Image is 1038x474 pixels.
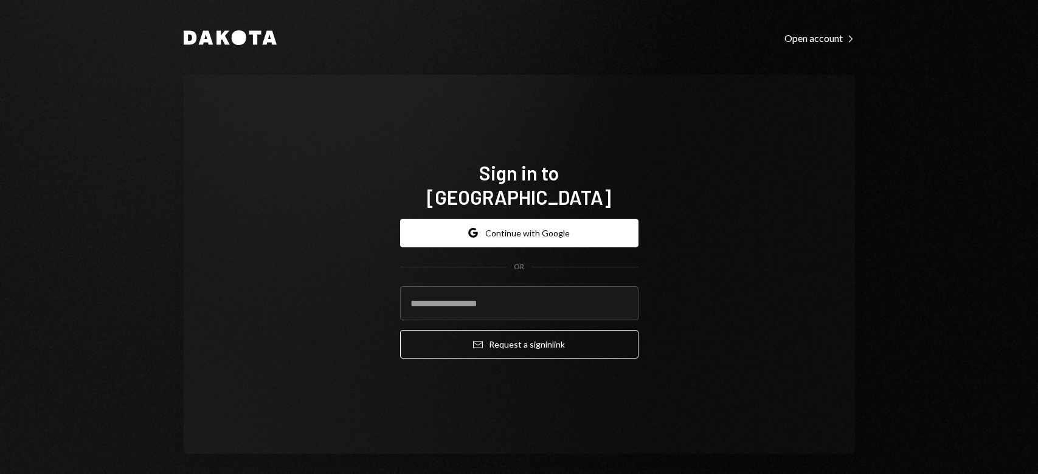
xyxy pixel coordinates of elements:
[400,330,638,359] button: Request a signinlink
[400,219,638,247] button: Continue with Google
[784,32,855,44] div: Open account
[400,160,638,209] h1: Sign in to [GEOGRAPHIC_DATA]
[784,31,855,44] a: Open account
[514,262,524,272] div: OR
